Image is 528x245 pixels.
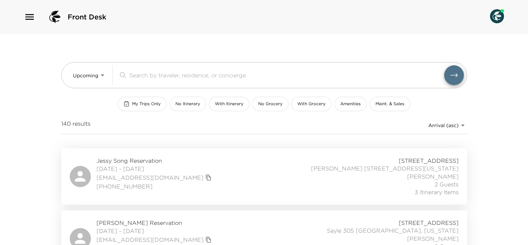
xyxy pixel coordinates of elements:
[334,97,367,111] button: Amenities
[407,235,459,243] span: [PERSON_NAME]
[118,97,167,111] button: My Trips Only
[169,97,206,111] button: No Itinerary
[61,120,91,131] span: 140 results
[175,101,200,107] span: No Itinerary
[97,174,204,181] a: [EMAIL_ADDRESS][DOMAIN_NAME]
[399,219,459,227] span: [STREET_ADDRESS]
[129,71,444,79] input: Search by traveler, residence, or concierge
[399,157,459,165] span: [STREET_ADDRESS]
[415,188,459,196] span: 3 Itinerary Items
[340,101,361,107] span: Amenities
[215,101,243,107] span: With Itinerary
[204,173,213,183] button: copy primary member email
[97,183,213,190] span: [PHONE_NUMBER]
[428,122,459,129] span: Arrival (asc)
[132,101,161,107] span: My Trips Only
[369,97,410,111] button: Maint. & Sales
[311,165,459,172] span: [PERSON_NAME] [STREET_ADDRESS][US_STATE]
[97,165,213,173] span: [DATE] - [DATE]
[291,97,331,111] button: With Grocery
[297,101,325,107] span: With Grocery
[435,180,459,188] span: 2 Guests
[209,97,249,111] button: With Itinerary
[73,72,98,79] span: Upcoming
[204,235,213,245] button: copy primary member email
[97,236,204,244] a: [EMAIL_ADDRESS][DOMAIN_NAME]
[407,173,459,180] span: [PERSON_NAME]
[68,12,106,22] span: Front Desk
[97,157,213,165] span: Jessy Song Reservation
[252,97,288,111] button: No Grocery
[46,8,63,25] img: logo
[97,219,213,227] span: [PERSON_NAME] Reservation
[258,101,282,107] span: No Grocery
[61,148,467,205] a: Jessy Song Reservation[DATE] - [DATE][EMAIL_ADDRESS][DOMAIN_NAME]copy primary member email[PHONE_...
[327,227,459,234] span: Sayle 305 [GEOGRAPHIC_DATA], [US_STATE]
[97,227,213,235] span: [DATE] - [DATE]
[490,9,504,23] img: User
[375,101,404,107] span: Maint. & Sales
